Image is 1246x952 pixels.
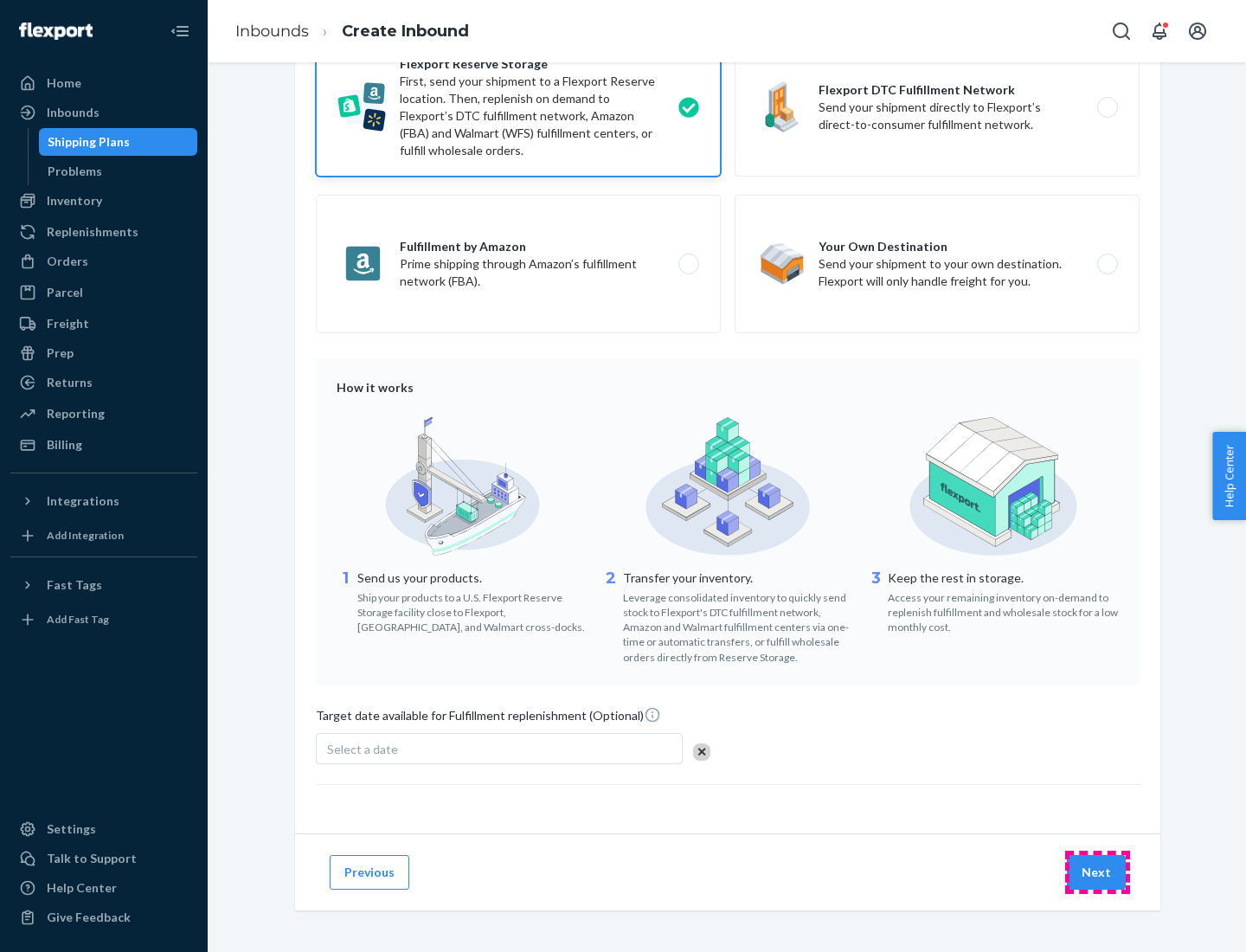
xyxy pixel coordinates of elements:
div: Home [47,74,81,92]
button: Previous [330,855,409,890]
a: Settings [10,815,197,843]
button: Open notifications [1142,14,1177,48]
div: Help Center [47,879,117,897]
a: Returns [10,369,197,396]
div: Parcel [47,284,83,301]
div: Prep [47,344,74,362]
button: Open Search Box [1104,14,1139,48]
p: Transfer your inventory. [623,569,854,587]
a: Billing [10,431,197,459]
img: Flexport logo [19,23,93,40]
div: Add Fast Tag [47,612,109,627]
button: Give Feedback [10,904,197,931]
button: Fast Tags [10,571,197,599]
p: Send us your products. [357,569,588,587]
a: Inbounds [10,99,197,126]
button: Open account menu [1180,14,1215,48]
div: Leverage consolidated inventory to quickly send stock to Flexport's DTC fulfillment network, Amaz... [623,587,854,665]
div: Billing [47,436,82,453]
a: Prep [10,339,197,367]
a: Add Integration [10,522,197,550]
button: Next [1067,855,1126,890]
a: Orders [10,248,197,275]
a: Shipping Plans [39,128,198,156]
div: Shipping Plans [48,133,130,151]
div: Returns [47,374,93,391]
a: Reporting [10,400,197,428]
div: Problems [48,163,102,180]
div: Replenishments [47,223,138,241]
div: Reporting [47,405,105,422]
div: Fast Tags [47,576,102,594]
span: Target date available for Fulfillment replenishment (Optional) [316,706,661,731]
a: Problems [39,158,198,185]
a: Freight [10,310,197,338]
div: 2 [602,568,620,665]
a: Create Inbound [342,22,469,41]
div: 3 [867,568,884,634]
span: Select a date [327,742,398,756]
div: How it works [337,379,1119,396]
a: Inbounds [235,22,309,41]
div: Integrations [47,492,119,510]
div: Give Feedback [47,909,131,926]
button: Help Center [1212,432,1246,520]
div: Settings [47,820,96,838]
a: Inventory [10,187,197,215]
div: Inbounds [47,104,100,121]
p: Keep the rest in storage. [888,569,1119,587]
a: Talk to Support [10,845,197,872]
ol: breadcrumbs [222,6,483,57]
a: Help Center [10,874,197,902]
a: Replenishments [10,218,197,246]
div: Inventory [47,192,102,209]
div: Orders [47,253,88,270]
a: Add Fast Tag [10,606,197,634]
div: Add Integration [47,528,124,543]
div: Ship your products to a U.S. Flexport Reserve Storage facility close to Flexport, [GEOGRAPHIC_DAT... [357,587,588,634]
button: Close Navigation [163,14,197,48]
div: 1 [337,568,354,634]
div: Talk to Support [47,850,137,867]
a: Home [10,69,197,97]
button: Integrations [10,487,197,515]
div: Access your remaining inventory on-demand to replenish fulfillment and wholesale stock for a low ... [888,587,1119,634]
div: Freight [47,315,89,332]
a: Parcel [10,279,197,306]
